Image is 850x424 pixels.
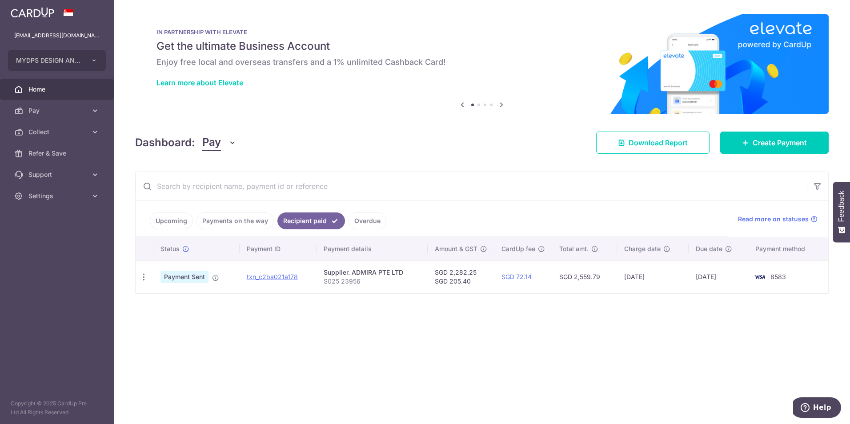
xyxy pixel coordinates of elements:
span: Home [28,85,87,94]
a: Upcoming [150,212,193,229]
a: txn_c2ba021a178 [247,273,298,280]
a: Payments on the way [196,212,274,229]
button: Pay [202,134,237,151]
span: Amount & GST [435,244,477,253]
a: Download Report [596,132,710,154]
span: Support [28,170,87,179]
button: MYDPS DESIGN AND CONSTRUCTION PTE. LTD. [8,50,106,71]
td: [DATE] [689,260,749,293]
a: Read more on statuses [738,215,818,224]
span: CardUp fee [501,244,535,253]
span: Settings [28,192,87,200]
h6: Enjoy free local and overseas transfers and a 1% unlimited Cashback Card! [156,57,807,68]
span: Pay [28,106,87,115]
input: Search by recipient name, payment id or reference [136,172,807,200]
td: [DATE] [617,260,689,293]
iframe: Opens a widget where you can find more information [793,397,841,420]
h5: Get the ultimate Business Account [156,39,807,53]
span: Total amt. [559,244,589,253]
a: Learn more about Elevate [156,78,243,87]
td: SGD 2,559.79 [552,260,617,293]
span: 8583 [770,273,786,280]
td: SGD 2,282.25 SGD 205.40 [428,260,494,293]
span: MYDPS DESIGN AND CONSTRUCTION PTE. LTD. [16,56,82,65]
th: Payment method [748,237,828,260]
button: Feedback - Show survey [833,182,850,242]
a: Overdue [349,212,386,229]
p: [EMAIL_ADDRESS][DOMAIN_NAME] [14,31,100,40]
span: Collect [28,128,87,136]
img: Renovation banner [135,14,829,114]
a: SGD 72.14 [501,273,532,280]
span: Charge date [624,244,661,253]
span: Create Payment [753,137,807,148]
span: Feedback [838,191,846,222]
a: Create Payment [720,132,829,154]
p: IN PARTNERSHIP WITH ELEVATE [156,28,807,36]
h4: Dashboard: [135,135,195,151]
th: Payment ID [240,237,317,260]
span: Due date [696,244,722,253]
th: Payment details [317,237,427,260]
p: S025 23956 [324,277,420,286]
span: Read more on statuses [738,215,809,224]
span: Refer & Save [28,149,87,158]
span: Status [160,244,180,253]
a: Recipient paid [277,212,345,229]
span: Pay [202,134,221,151]
img: CardUp [11,7,54,18]
span: Payment Sent [160,271,208,283]
img: Bank Card [751,272,769,282]
span: Download Report [629,137,688,148]
div: Supplier. ADMIRA PTE LTD [324,268,420,277]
